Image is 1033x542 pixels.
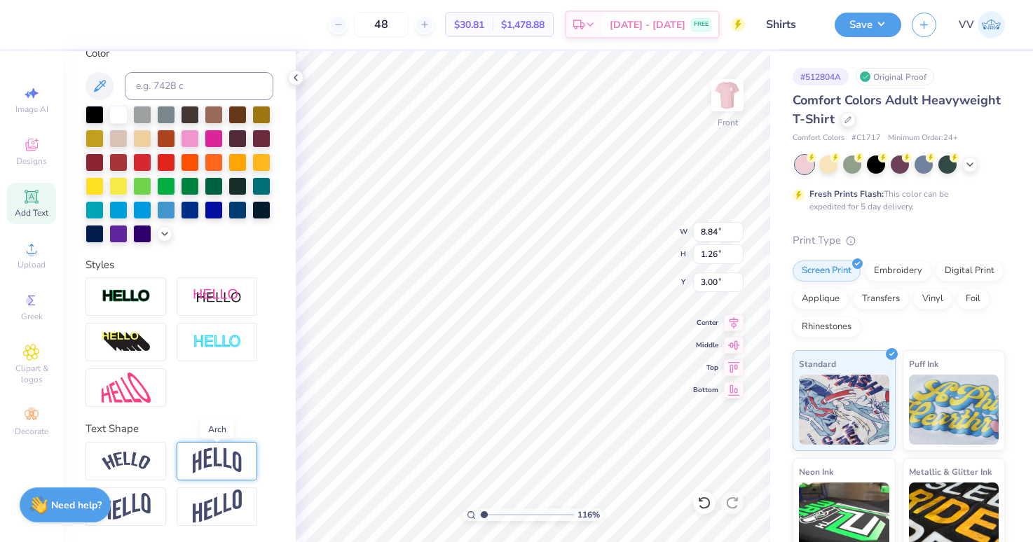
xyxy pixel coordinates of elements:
[21,311,43,322] span: Greek
[193,447,242,474] img: Arch
[577,508,600,521] span: 116 %
[835,13,901,37] button: Save
[978,11,1005,39] img: Via Villanueva
[102,373,151,403] img: Free Distort
[888,132,958,144] span: Minimum Order: 24 +
[799,356,836,371] span: Standard
[865,260,931,282] div: Embroidery
[51,499,102,512] strong: Need help?
[913,289,952,310] div: Vinyl
[809,188,884,200] strong: Fresh Prints Flash:
[102,452,151,471] img: Arc
[793,289,849,310] div: Applique
[793,317,861,338] div: Rhinestones
[856,68,934,85] div: Original Proof
[851,132,881,144] span: # C1717
[793,68,849,85] div: # 512804A
[125,72,273,100] input: e.g. 7428 c
[713,81,741,109] img: Front
[909,356,938,371] span: Puff Ink
[693,363,718,373] span: Top
[85,421,273,437] div: Text Shape
[18,259,46,270] span: Upload
[793,92,1001,127] span: Comfort Colors Adult Heavyweight T-Shirt
[909,464,992,479] span: Metallic & Glitter Ink
[15,104,48,115] span: Image AI
[15,207,48,218] span: Add Text
[102,331,151,354] img: 3d Illusion
[7,363,56,385] span: Clipart & logos
[193,489,242,524] img: Rise
[454,18,484,32] span: $30.81
[693,318,718,328] span: Center
[85,257,273,273] div: Styles
[193,288,242,305] img: Shadow
[793,232,1005,249] div: Print Type
[799,375,889,445] img: Standard
[693,385,718,395] span: Bottom
[959,11,1005,39] a: VV
[102,289,151,305] img: Stroke
[694,20,709,29] span: FREE
[853,289,909,310] div: Transfers
[200,419,234,439] div: Arch
[718,116,738,129] div: Front
[909,375,999,445] img: Puff Ink
[793,132,844,144] span: Comfort Colors
[957,289,990,310] div: Foil
[85,46,273,62] div: Color
[354,12,409,37] input: – –
[693,340,718,350] span: Middle
[102,493,151,520] img: Flag
[793,260,861,282] div: Screen Print
[15,426,48,437] span: Decorate
[936,260,1004,282] div: Digital Print
[755,11,824,39] input: Untitled Design
[959,17,974,33] span: VV
[809,188,982,213] div: This color can be expedited for 5 day delivery.
[610,18,685,32] span: [DATE] - [DATE]
[16,155,47,167] span: Designs
[799,464,833,479] span: Neon Ink
[193,334,242,350] img: Negative Space
[501,18,545,32] span: $1,478.88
